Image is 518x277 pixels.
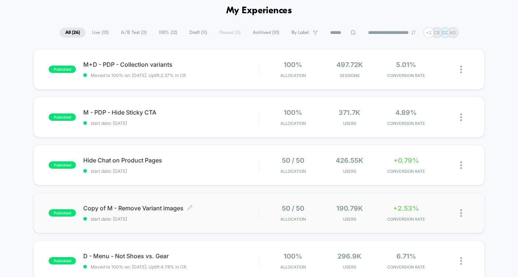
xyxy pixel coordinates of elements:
span: start date: [DATE] [83,168,259,174]
span: All ( 26 ) [60,28,85,38]
span: +0.79% [393,157,419,164]
span: start date: [DATE] [83,120,259,126]
span: Moved to 100% on: [DATE] . Uplift: 4.78% in CR [91,264,186,270]
div: + 2 [423,27,434,38]
span: Users [323,121,376,126]
span: Copy of M - Remove Variant images [83,204,259,212]
img: close [460,113,462,121]
span: CONVERSION RATE [379,217,432,222]
span: 50 / 50 [282,204,304,212]
span: 50 / 50 [282,157,304,164]
img: close [460,66,462,73]
img: close [460,209,462,217]
span: M - PDP - Hide Sticky CTA [83,109,259,116]
span: published [49,209,76,217]
span: A/B Test ( 3 ) [115,28,152,38]
p: CC [442,30,448,35]
span: Hide Chat on Product Pages [83,157,259,164]
span: 296.9k [337,252,361,260]
span: 100% [284,61,302,69]
span: Sessions [323,73,376,78]
span: 371.7k [339,109,360,116]
span: CONVERSION RATE [379,264,432,270]
span: published [49,161,76,169]
span: 5.01% [396,61,416,69]
span: 4.89% [395,109,417,116]
span: Users [323,217,376,222]
h1: My Experiences [226,6,292,16]
span: Live ( 15 ) [87,28,114,38]
span: 100% [284,252,302,260]
span: By Label [291,30,309,35]
span: CONVERSION RATE [379,73,432,78]
span: published [49,257,76,264]
span: published [49,113,76,121]
span: M+D - PDP - Collection variants [83,61,259,68]
span: Users [323,264,376,270]
span: Allocation [280,121,306,126]
span: Draft ( 11 ) [184,28,213,38]
span: 190.79k [336,204,363,212]
span: 426.55k [336,157,363,164]
span: 100% [284,109,302,116]
img: end [411,30,416,35]
span: +2.53% [393,204,419,212]
span: Archived ( 10 ) [247,28,285,38]
span: start date: [DATE] [83,216,259,222]
span: CONVERSION RATE [379,169,432,174]
span: 100% ( 12 ) [153,28,183,38]
span: D - Menu - Not Shoes vs. Gear [83,252,259,260]
span: Allocation [280,264,306,270]
img: close [460,161,462,169]
span: 497.72k [336,61,363,69]
span: Allocation [280,217,306,222]
span: Users [323,169,376,174]
span: Allocation [280,73,306,78]
p: CB [434,30,440,35]
span: Allocation [280,169,306,174]
span: Moved to 100% on: [DATE] . Uplift: 2.37% in CR [91,73,186,78]
img: close [460,257,462,265]
span: published [49,66,76,73]
p: AD [450,30,456,35]
span: 6.71% [396,252,416,260]
span: CONVERSION RATE [379,121,432,126]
